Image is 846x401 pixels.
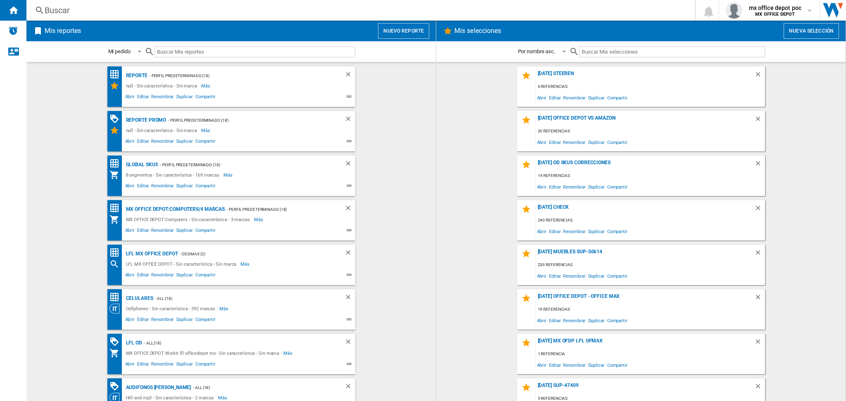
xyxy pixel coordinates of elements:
[536,293,754,304] div: [DATE] office depot - office max
[150,271,175,281] span: Renombrar
[536,204,754,215] div: [DATE] CHECK
[194,271,217,281] span: Compartir
[175,316,194,326] span: Duplicar
[194,93,217,103] span: Compartir
[109,292,124,302] div: Matriz de precios
[124,304,220,314] div: Cellphones - Sin característica - 392 marcas
[109,81,124,91] div: Mis Selecciones
[536,115,754,126] div: [DATE] OFFICE DEPOT VS AMAZON
[754,115,765,126] div: Borrar
[536,349,765,359] div: 1 referencia
[194,182,217,192] span: Compartir
[606,315,629,326] span: Compartir
[587,270,606,281] span: Duplicar
[8,26,18,35] img: alerts-logo.svg
[175,271,194,281] span: Duplicar
[536,249,754,260] div: [DATE] muebles SUP-50614
[453,23,503,39] h2: Mis selecciones
[124,226,136,236] span: Abrir
[153,293,328,304] div: - ALL (18)
[136,226,150,236] span: Editar
[536,215,765,226] div: 240 referencias
[150,360,175,370] span: Renombrar
[345,293,355,304] div: Borrar
[109,348,124,358] div: Mi colección
[378,23,429,39] button: Nuevo reporte
[587,181,606,192] span: Duplicar
[124,382,191,393] div: Audifonos [PERSON_NAME]
[536,359,548,370] span: Abrir
[755,12,795,17] b: MX OFFICE DEPOT
[606,226,629,237] span: Compartir
[124,271,136,281] span: Abrir
[345,160,355,170] div: Borrar
[109,248,124,258] div: Matriz de precios
[124,338,142,348] div: LFL OD
[754,160,765,171] div: Borrar
[201,125,211,135] span: Más
[754,71,765,82] div: Borrar
[345,204,355,215] div: Borrar
[136,360,150,370] span: Editar
[109,125,124,135] div: Mis Selecciones
[109,203,124,213] div: Matriz de precios
[562,270,587,281] span: Renombrar
[518,48,556,54] div: Por nombre asc.
[194,316,217,326] span: Compartir
[124,293,153,304] div: Celulares
[108,48,131,54] div: Mi pedido
[109,259,124,269] div: Buscar
[562,181,587,192] span: Renombrar
[124,249,178,259] div: LFL MX OFFICE DEPOT
[749,4,802,12] span: mx office depot poc
[136,271,150,281] span: Editar
[109,381,124,392] div: Matriz de PROMOCIONES
[754,293,765,304] div: Borrar
[345,115,355,125] div: Borrar
[562,315,587,326] span: Renombrar
[536,181,548,192] span: Abrir
[124,71,147,81] div: REPORTE
[606,92,629,103] span: Compartir
[754,338,765,349] div: Borrar
[178,249,328,259] div: - ODOMAX (2)
[175,93,194,103] span: Duplicar
[194,226,217,236] span: Compartir
[175,137,194,147] span: Duplicar
[109,337,124,347] div: Matriz de PROMOCIONES
[345,338,355,348] div: Borrar
[587,92,606,103] span: Duplicar
[606,359,629,370] span: Compartir
[536,338,754,349] div: [DATE] MX OFDP LFL OFMAX
[124,115,166,125] div: Reporte PROMO
[536,382,754,394] div: [DATE] SUP-47409
[606,270,629,281] span: Compartir
[587,137,606,148] span: Duplicar
[548,181,562,192] span: Editar
[150,316,175,326] span: Renombrar
[136,93,150,103] span: Editar
[158,160,328,170] div: - Perfil predeterminado (18)
[345,382,355,393] div: Borrar
[124,316,136,326] span: Abrir
[726,2,742,19] img: profile.jpg
[536,71,754,82] div: [DATE] STEEREN
[548,226,562,237] span: Editar
[548,270,562,281] span: Editar
[124,259,241,269] div: LFL MX OFFICE DEPOT - Sin característica - Sin marca
[536,82,765,92] div: 6 referencias
[562,92,587,103] span: Renombrar
[536,92,548,103] span: Abrir
[606,137,629,148] span: Compartir
[536,160,754,171] div: [DATE] OD SKUS CORRECCIONES
[154,46,355,57] input: Buscar Mis reportes
[109,158,124,169] div: Matriz de precios
[283,348,294,358] span: Más
[45,5,673,16] div: Buscar
[150,226,175,236] span: Renombrar
[136,137,150,147] span: Editar
[254,215,264,224] span: Más
[124,81,201,91] div: null - Sin característica - Sin marca
[150,93,175,103] span: Renombrar
[109,114,124,124] div: Matriz de PROMOCIONES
